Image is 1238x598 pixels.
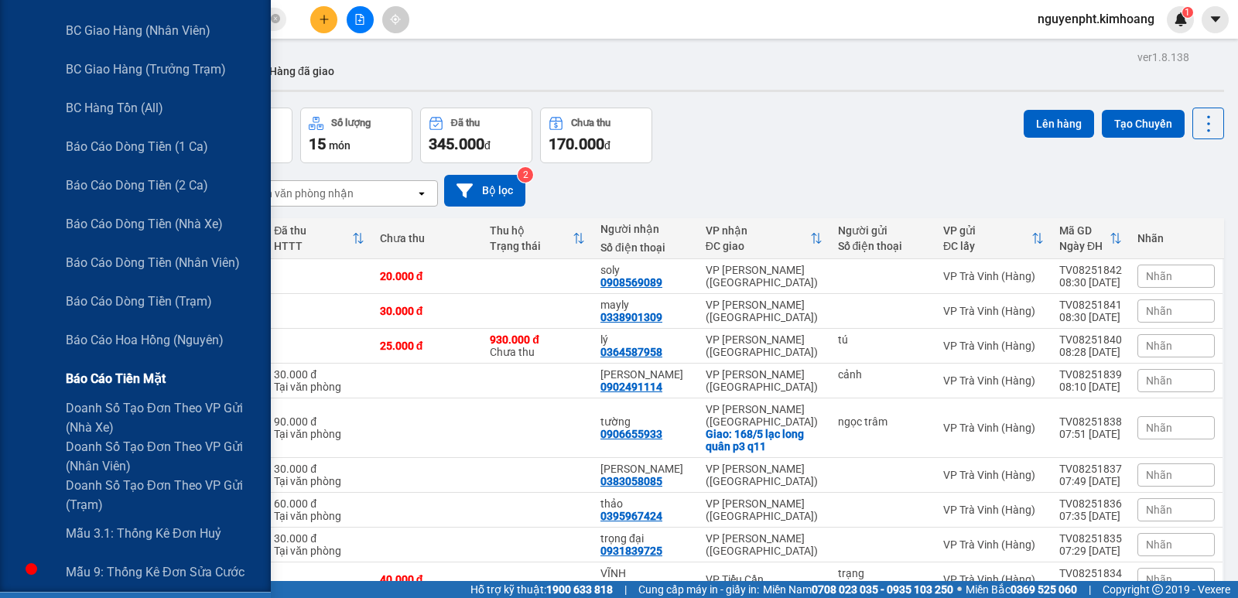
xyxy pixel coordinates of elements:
[838,240,928,252] div: Số điện thoại
[706,497,822,522] div: VP [PERSON_NAME] ([GEOGRAPHIC_DATA])
[1024,110,1094,138] button: Lên hàng
[943,469,1044,481] div: VP Trà Vinh (Hàng)
[838,415,928,428] div: ngọc trâm
[66,476,259,514] span: Doanh số tạo đơn theo VP gửi (trạm)
[1059,567,1122,579] div: TV08251834
[274,545,364,557] div: Tại văn phòng
[266,218,371,259] th: Toggle SortBy
[390,14,401,25] span: aim
[347,6,374,33] button: file-add
[763,581,953,598] span: Miền Nam
[1059,579,1122,592] div: 07:03 [DATE]
[6,30,226,45] p: GỬI:
[698,218,830,259] th: Toggle SortBy
[549,135,604,153] span: 170.000
[382,6,409,33] button: aim
[600,223,690,235] div: Người nhận
[274,415,364,428] div: 90.000 đ
[1146,504,1172,516] span: Nhãn
[943,504,1044,516] div: VP Trà Vinh (Hàng)
[66,60,226,79] span: BC giao hàng (trưởng trạm)
[66,398,259,437] span: Doanh số tạo đơn theo VP gửi (nhà xe)
[571,118,610,128] div: Chưa thu
[1202,6,1229,33] button: caret-down
[600,579,662,592] div: 0986463684
[943,340,1044,352] div: VP Trà Vinh (Hàng)
[706,403,822,428] div: VP [PERSON_NAME] ([GEOGRAPHIC_DATA])
[416,187,428,200] svg: open
[600,368,690,381] div: CHỊ HƯƠNG
[1059,510,1122,522] div: 07:35 [DATE]
[638,581,759,598] span: Cung cấp máy in - giấy in:
[274,240,351,252] div: HTTT
[1059,299,1122,311] div: TV08251841
[1209,12,1223,26] span: caret-down
[1146,340,1172,352] span: Nhãn
[66,292,212,311] span: Báo cáo dòng tiền (trạm)
[310,6,337,33] button: plus
[1146,374,1172,387] span: Nhãn
[6,84,105,98] span: 0908569089 -
[1059,224,1110,237] div: Mã GD
[1174,12,1188,26] img: icon-new-feature
[546,583,613,596] strong: 1900 633 818
[1146,270,1172,282] span: Nhãn
[943,270,1044,282] div: VP Trà Vinh (Hàng)
[66,562,245,582] span: Mẫu 9: Thống kê đơn sửa cước
[274,532,364,545] div: 30.000 đ
[943,240,1031,252] div: ĐC lấy
[600,415,690,428] div: tường
[274,224,351,237] div: Đã thu
[66,369,166,388] span: Báo cáo tiền mặt
[247,186,354,201] div: Chọn văn phòng nhận
[274,428,364,440] div: Tại văn phòng
[274,463,364,475] div: 30.000 đ
[600,264,690,276] div: soly
[274,381,364,393] div: Tại văn phòng
[1059,463,1122,475] div: TV08251837
[600,497,690,510] div: thảo
[600,311,662,323] div: 0338901309
[706,264,822,289] div: VP [PERSON_NAME] ([GEOGRAPHIC_DATA])
[66,21,210,40] span: BC giao hàng (nhân viên)
[1059,240,1110,252] div: Ngày ĐH
[274,510,364,522] div: Tại văn phòng
[600,463,690,475] div: HỒNG NHUNG
[1059,532,1122,545] div: TV08251835
[600,241,690,254] div: Số điện thoại
[540,108,652,163] button: Chưa thu170.000đ
[66,214,223,234] span: Báo cáo dòng tiền (nhà xe)
[482,218,593,259] th: Toggle SortBy
[838,224,928,237] div: Người gửi
[1146,573,1172,586] span: Nhãn
[706,463,822,487] div: VP [PERSON_NAME] ([GEOGRAPHIC_DATA])
[380,573,475,586] div: 40.000 đ
[600,276,662,289] div: 0908569089
[66,524,221,543] span: Mẫu 3.1: Thống kê đơn huỷ
[1059,368,1122,381] div: TV08251839
[52,9,180,23] strong: BIÊN NHẬN GỬI HÀNG
[429,135,484,153] span: 345.000
[271,14,280,23] span: close-circle
[706,224,810,237] div: VP nhận
[706,368,822,393] div: VP [PERSON_NAME] ([GEOGRAPHIC_DATA])
[838,567,928,579] div: trạng
[1146,422,1172,434] span: Nhãn
[1137,232,1215,244] div: Nhãn
[300,108,412,163] button: Số lượng15món
[935,218,1052,259] th: Toggle SortBy
[451,118,480,128] div: Đã thu
[380,340,475,352] div: 25.000 đ
[6,52,156,81] span: VP [PERSON_NAME] ([GEOGRAPHIC_DATA])
[319,14,330,25] span: plus
[420,108,532,163] button: Đã thu345.000đ
[1146,469,1172,481] span: Nhãn
[6,101,37,115] span: GIAO:
[706,333,822,358] div: VP [PERSON_NAME] ([GEOGRAPHIC_DATA])
[1059,311,1122,323] div: 08:30 [DATE]
[380,270,475,282] div: 20.000 đ
[83,84,105,98] span: soly
[943,224,1031,237] div: VP gửi
[706,299,822,323] div: VP [PERSON_NAME] ([GEOGRAPHIC_DATA])
[1059,475,1122,487] div: 07:49 [DATE]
